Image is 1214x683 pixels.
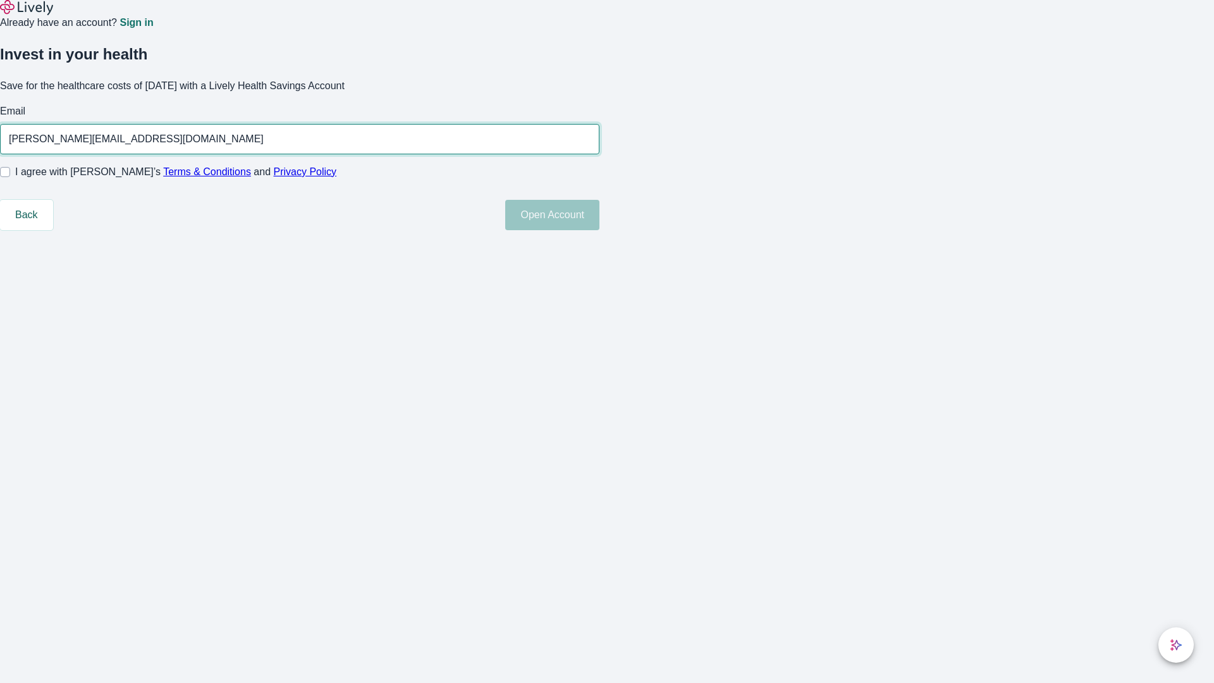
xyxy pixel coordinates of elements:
a: Terms & Conditions [163,166,251,177]
button: chat [1158,627,1194,663]
a: Sign in [120,18,153,28]
svg: Lively AI Assistant [1170,639,1182,651]
a: Privacy Policy [274,166,337,177]
span: I agree with [PERSON_NAME]’s and [15,164,336,180]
